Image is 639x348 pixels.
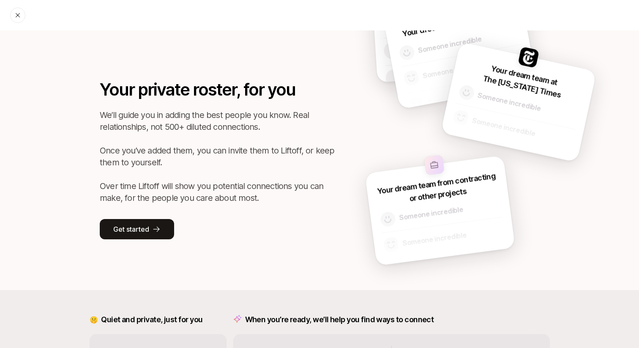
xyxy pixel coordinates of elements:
[375,170,500,209] p: Your dream team from contracting or other projects
[101,314,202,326] p: Quiet and private, just for you
[113,224,149,235] p: Get started
[90,314,98,325] p: 🤫
[100,219,174,239] button: Get started
[100,77,336,102] p: Your private roster, for you
[482,61,564,101] p: Your dream team at The [US_STATE] Times
[245,314,434,326] p: When you’re ready, we’ll help you find ways to connect
[424,155,444,175] img: other-company-logo.svg
[100,109,336,204] p: We’ll guide you in adding the best people you know. Real relationships, not 500+ diluted connecti...
[518,47,539,68] img: The New York Times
